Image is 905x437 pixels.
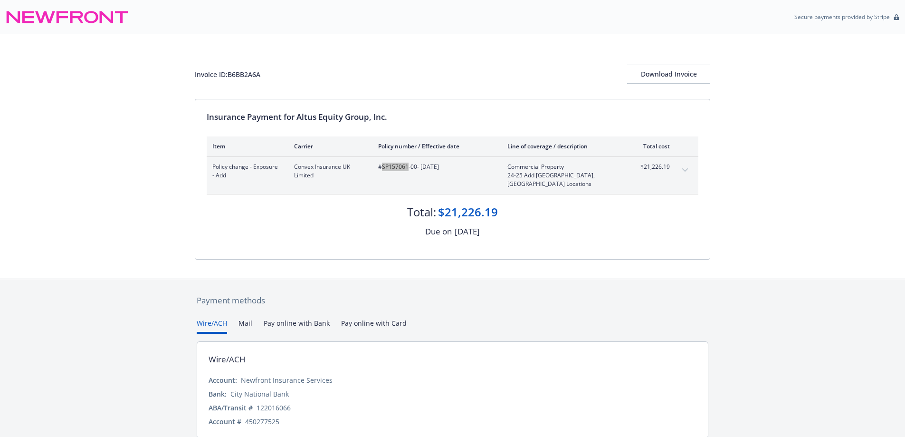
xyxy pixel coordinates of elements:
[195,69,260,79] div: Invoice ID: B6BB2A6A
[627,65,710,83] div: Download Invoice
[634,163,670,171] span: $21,226.19
[438,204,498,220] div: $21,226.19
[425,225,452,238] div: Due on
[264,318,330,334] button: Pay online with Bank
[212,142,279,150] div: Item
[294,142,363,150] div: Carrier
[209,403,253,413] div: ABA/Transit #
[634,142,670,150] div: Total cost
[507,142,619,150] div: Line of coverage / description
[207,157,698,194] div: Policy change - Exposure - AddConvex Insurance UK Limited#SP157061-00- [DATE]Commercial Property2...
[209,389,227,399] div: Bank:
[794,13,890,21] p: Secure payments provided by Stripe
[677,163,693,178] button: expand content
[507,171,619,188] span: 24-25 Add [GEOGRAPHIC_DATA], [GEOGRAPHIC_DATA] Locations
[207,111,698,123] div: Insurance Payment for Altus Equity Group, Inc.
[507,163,619,188] span: Commercial Property24-25 Add [GEOGRAPHIC_DATA], [GEOGRAPHIC_DATA] Locations
[455,225,480,238] div: [DATE]
[294,163,363,180] span: Convex Insurance UK Limited
[378,142,492,150] div: Policy number / Effective date
[212,163,279,180] span: Policy change - Exposure - Add
[230,389,289,399] div: City National Bank
[209,353,246,366] div: Wire/ACH
[197,318,227,334] button: Wire/ACH
[341,318,407,334] button: Pay online with Card
[407,204,436,220] div: Total:
[241,375,333,385] div: Newfront Insurance Services
[627,65,710,84] button: Download Invoice
[245,417,279,427] div: 450277525
[209,375,237,385] div: Account:
[257,403,291,413] div: 122016066
[507,163,619,171] span: Commercial Property
[238,318,252,334] button: Mail
[378,163,492,171] span: #SP157061-00 - [DATE]
[197,294,708,307] div: Payment methods
[209,417,241,427] div: Account #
